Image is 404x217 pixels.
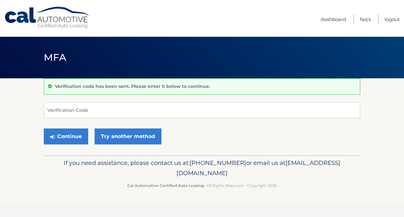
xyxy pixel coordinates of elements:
[44,51,66,63] span: MFA
[127,183,204,188] strong: Cal Automotive Certified Auto Leasing
[44,128,88,144] button: Continue
[360,14,371,25] a: FAQ's
[4,6,90,29] a: Cal Automotive
[44,102,360,118] input: Verification Code
[385,14,400,25] a: Logout
[176,159,340,177] span: [EMAIL_ADDRESS][DOMAIN_NAME]
[321,14,346,25] a: Dashboard
[190,159,246,167] span: [PHONE_NUMBER]
[48,158,356,178] p: If you need assistance, please contact us at: or email us at
[55,83,210,89] p: Verification code has been sent. Please enter it below to continue.
[48,182,356,189] p: - All Rights Reserved - Copyright 2025
[95,128,161,144] a: Try another method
